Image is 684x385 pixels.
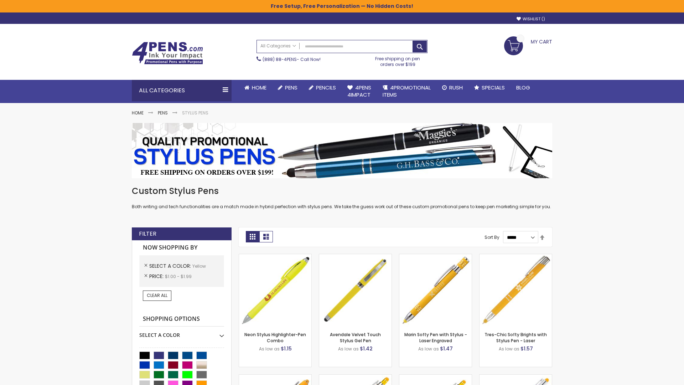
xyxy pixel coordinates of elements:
[319,254,392,327] img: Avendale Velvet Touch Stylus Gel Pen-Yellow
[404,332,467,343] a: Marin Softy Pen with Stylus - Laser Engraved
[149,273,165,280] span: Price
[360,345,373,352] span: $1.42
[330,332,381,343] a: Avendale Velvet Touch Stylus Gel Pen
[257,40,300,52] a: All Categories
[319,254,392,260] a: Avendale Velvet Touch Stylus Gel Pen-Yellow
[139,240,224,255] strong: Now Shopping by
[449,84,463,91] span: Rush
[511,80,536,96] a: Blog
[342,80,377,103] a: 4Pens4impact
[377,80,436,103] a: 4PROMOTIONALITEMS
[440,345,453,352] span: $1.47
[239,254,311,260] a: Neon Stylus Highlighter-Pen Combo-Yellow
[165,273,192,279] span: $1.00 - $1.99
[139,230,156,238] strong: Filter
[468,80,511,96] a: Specials
[132,185,552,210] div: Both writing and tech functionalities are a match made in hybrid perfection with stylus pens. We ...
[316,84,336,91] span: Pencils
[484,234,499,240] label: Sort By
[143,291,171,301] a: Clear All
[132,123,552,178] img: Stylus Pens
[436,80,468,96] a: Rush
[239,254,311,327] img: Neon Stylus Highlighter-Pen Combo-Yellow
[263,56,297,62] a: (888) 88-4PENS
[132,80,232,101] div: All Categories
[239,374,311,380] a: Ellipse Softy Brights with Stylus Pen - Laser-Yellow
[281,345,292,352] span: $1.15
[480,374,552,380] a: Tres-Chic Softy with Stylus Top Pen - ColorJet-Yellow
[480,254,552,260] a: Tres-Chic Softy Brights with Stylus Pen - Laser-Yellow
[252,84,266,91] span: Home
[260,43,296,49] span: All Categories
[147,292,167,298] span: Clear All
[132,42,203,65] img: 4Pens Custom Pens and Promotional Products
[480,254,552,327] img: Tres-Chic Softy Brights with Stylus Pen - Laser-Yellow
[383,84,431,98] span: 4PROMOTIONAL ITEMS
[482,84,505,91] span: Specials
[399,374,472,380] a: Phoenix Softy Brights Gel with Stylus Pen - Laser-Yellow
[303,80,342,96] a: Pencils
[132,185,552,197] h1: Custom Stylus Pens
[418,346,439,352] span: As low as
[272,80,303,96] a: Pens
[246,231,259,242] strong: Grid
[499,346,519,352] span: As low as
[347,84,371,98] span: 4Pens 4impact
[192,263,206,269] span: Yellow
[182,110,208,116] strong: Stylus Pens
[399,254,472,260] a: Marin Softy Pen with Stylus - Laser Engraved-Yellow
[158,110,168,116] a: Pens
[338,346,359,352] span: As low as
[484,332,547,343] a: Tres-Chic Softy Brights with Stylus Pen - Laser
[285,84,297,91] span: Pens
[368,53,428,67] div: Free shipping on pen orders over $199
[517,16,545,22] a: Wishlist
[516,84,530,91] span: Blog
[259,346,280,352] span: As low as
[399,254,472,327] img: Marin Softy Pen with Stylus - Laser Engraved-Yellow
[149,262,192,269] span: Select A Color
[244,332,306,343] a: Neon Stylus Highlighter-Pen Combo
[520,345,533,352] span: $1.57
[139,327,224,339] div: Select A Color
[139,312,224,327] strong: Shopping Options
[263,56,321,62] span: - Call Now!
[239,80,272,96] a: Home
[319,374,392,380] a: Phoenix Softy Brights with Stylus Pen - Laser-Yellow
[132,110,144,116] a: Home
